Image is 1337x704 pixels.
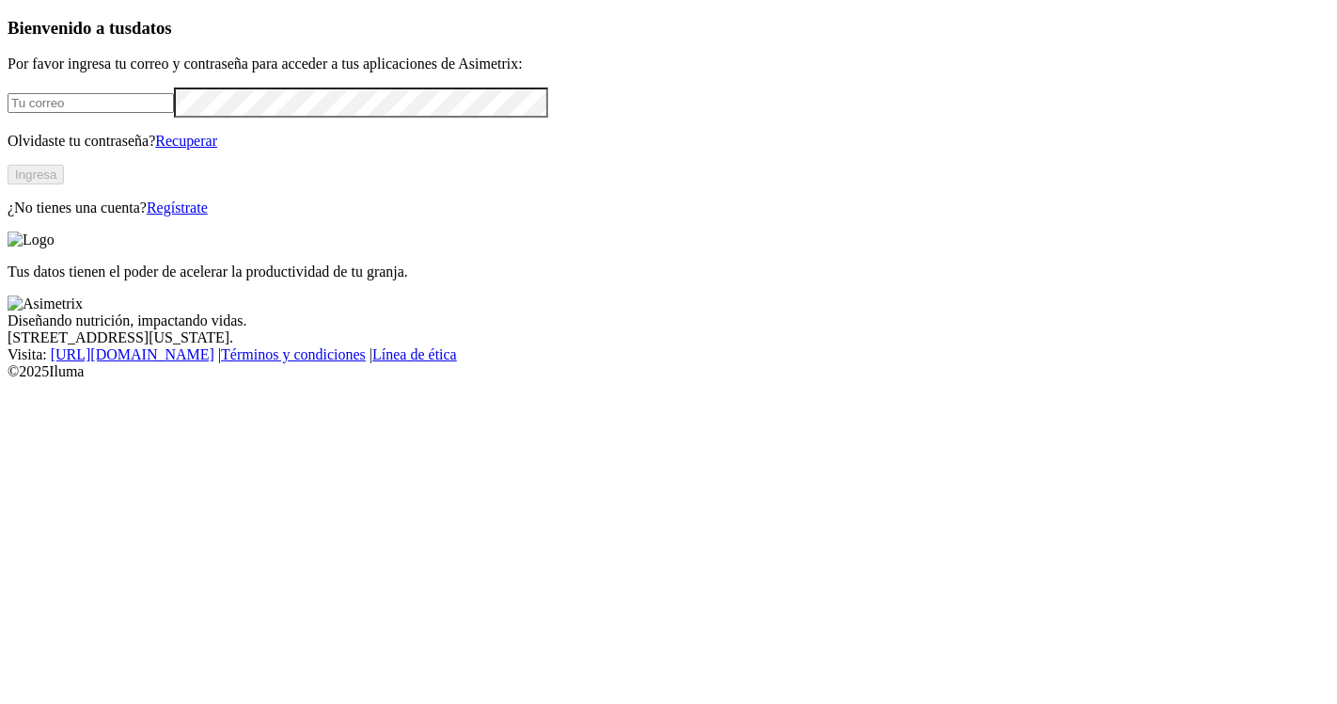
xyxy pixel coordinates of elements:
a: Regístrate [147,200,208,216]
p: Tus datos tienen el poder de acelerar la productividad de tu granja. [8,264,1329,280]
button: Ingresa [8,165,64,184]
img: Asimetrix [8,296,83,312]
a: [URL][DOMAIN_NAME] [51,346,214,362]
p: Olvidaste tu contraseña? [8,133,1329,150]
a: Línea de ética [372,346,457,362]
div: Diseñando nutrición, impactando vidas. [8,312,1329,329]
h3: Bienvenido a tus [8,18,1329,39]
div: [STREET_ADDRESS][US_STATE]. [8,329,1329,346]
a: Términos y condiciones [221,346,366,362]
a: Recuperar [155,133,217,149]
img: Logo [8,232,55,248]
input: Tu correo [8,93,174,113]
span: datos [132,18,172,38]
p: ¿No tienes una cuenta? [8,200,1329,216]
div: © 2025 Iluma [8,363,1329,380]
div: Visita : | | [8,346,1329,363]
p: Por favor ingresa tu correo y contraseña para acceder a tus aplicaciones de Asimetrix: [8,56,1329,72]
